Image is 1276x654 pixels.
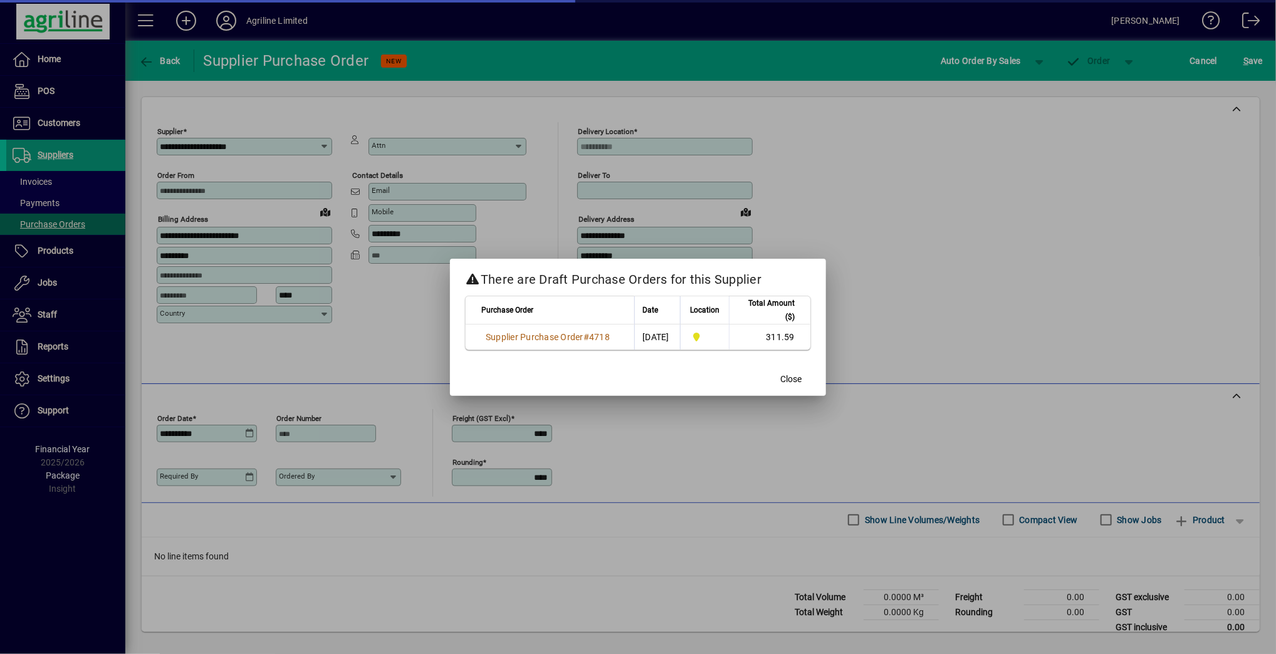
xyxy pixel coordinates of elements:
span: Location [690,303,719,317]
td: 311.59 [729,324,810,350]
span: Total Amount ($) [737,296,795,324]
span: Date [642,303,658,317]
span: Dargaville [688,330,721,344]
span: Close [780,373,802,386]
span: # [583,332,589,342]
span: Purchase Order [481,303,533,317]
button: Close [771,368,811,391]
h2: There are Draft Purchase Orders for this Supplier [450,259,826,295]
span: 4718 [589,332,610,342]
span: Supplier Purchase Order [486,332,583,342]
a: Supplier Purchase Order#4718 [481,330,614,344]
td: [DATE] [634,324,680,350]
